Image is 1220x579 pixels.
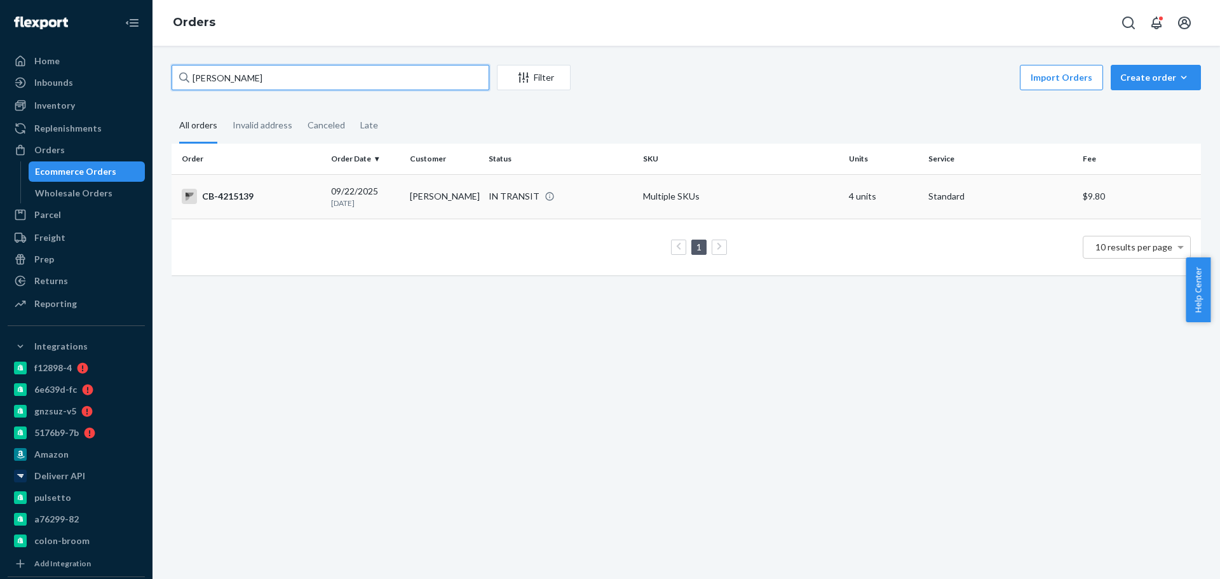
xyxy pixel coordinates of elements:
td: 4 units [844,174,923,219]
a: pulsetto [8,487,145,508]
button: Integrations [8,336,145,357]
div: 6e639d-fc [34,383,77,396]
div: Prep [34,253,54,266]
a: Amazon [8,444,145,465]
a: a76299-82 [8,509,145,529]
a: Parcel [8,205,145,225]
div: Returns [34,275,68,287]
a: 6e639d-fc [8,379,145,400]
div: Ecommerce Orders [35,165,116,178]
a: Home [8,51,145,71]
th: Order Date [326,144,405,174]
button: Help Center [1186,257,1210,322]
div: pulsetto [34,491,71,504]
img: Flexport logo [14,17,68,29]
button: Open Search Box [1116,10,1141,36]
div: Deliverr API [34,470,85,482]
button: Import Orders [1020,65,1103,90]
div: 5176b9-7b [34,426,79,439]
div: Late [360,109,378,142]
div: f12898-4 [34,362,72,374]
div: Reporting [34,297,77,310]
a: Page 1 is your current page [694,242,704,252]
div: Replenishments [34,122,102,135]
a: Wholesale Orders [29,183,146,203]
div: 09/22/2025 [331,185,400,208]
th: Service [923,144,1078,174]
a: Inbounds [8,72,145,93]
a: Add Integration [8,556,145,571]
div: Filter [498,71,570,84]
div: Add Integration [34,558,91,569]
button: Open account menu [1172,10,1197,36]
div: Amazon [34,448,69,461]
input: Search orders [172,65,489,90]
th: Units [844,144,923,174]
div: Freight [34,231,65,244]
a: Freight [8,228,145,248]
div: gnzsuz-v5 [34,405,76,418]
div: Inbounds [34,76,73,89]
div: Create order [1120,71,1191,84]
button: Create order [1111,65,1201,90]
a: Returns [8,271,145,291]
td: $9.80 [1078,174,1201,219]
a: Orders [173,15,215,29]
div: CB-4215139 [182,189,321,204]
td: [PERSON_NAME] [405,174,484,219]
div: Home [34,55,60,67]
th: Fee [1078,144,1201,174]
div: Integrations [34,340,88,353]
button: Close Navigation [119,10,145,36]
div: a76299-82 [34,513,79,526]
div: All orders [179,109,217,144]
button: Open notifications [1144,10,1169,36]
div: colon-broom [34,535,90,547]
a: f12898-4 [8,358,145,378]
div: Wholesale Orders [35,187,112,200]
a: Deliverr API [8,466,145,486]
p: Standard [928,190,1073,203]
p: [DATE] [331,198,400,208]
a: Orders [8,140,145,160]
a: gnzsuz-v5 [8,401,145,421]
th: Order [172,144,326,174]
a: Replenishments [8,118,145,139]
th: Status [484,144,638,174]
div: Customer [410,153,478,164]
div: Canceled [308,109,345,142]
a: Reporting [8,294,145,314]
ol: breadcrumbs [163,4,226,41]
div: Invalid address [233,109,292,142]
span: 10 results per page [1095,242,1172,252]
a: Inventory [8,95,145,116]
td: Multiple SKUs [638,174,844,219]
a: colon-broom [8,531,145,551]
a: Prep [8,249,145,269]
a: 5176b9-7b [8,423,145,443]
div: IN TRANSIT [489,190,539,203]
button: Filter [497,65,571,90]
div: Parcel [34,208,61,221]
div: Inventory [34,99,75,112]
div: Orders [34,144,65,156]
th: SKU [638,144,844,174]
a: Ecommerce Orders [29,161,146,182]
